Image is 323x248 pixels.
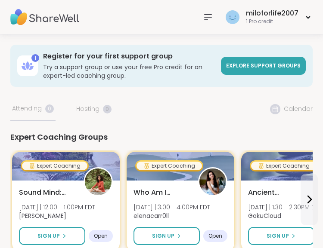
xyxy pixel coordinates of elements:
b: GokuCloud [248,211,281,220]
img: Joana_Ayala [85,168,112,195]
button: Sign Up [19,227,85,245]
span: Who Am I Really? Being Autistic In This World [134,187,189,198]
span: Open [208,233,222,239]
b: [PERSON_NAME] [19,211,66,220]
div: miloforlife2007 [246,9,298,18]
h3: Try a support group or use your free Pro credit for an expert-led coaching group. [43,63,216,80]
img: elenacarr0ll [199,168,226,195]
div: Expert Coaching [22,162,87,170]
div: 1 Pro credit [246,18,298,25]
span: [DATE] | 3:00 - 4:00PM EDT [134,203,210,211]
span: Sign Up [152,232,174,240]
button: Sign Up [134,227,200,245]
div: Expert Coaching [137,162,202,170]
span: Sign Up [267,232,289,240]
img: ShareWell Nav Logo [10,2,79,32]
span: [DATE] | 12:00 - 1:00PM EDT [19,203,95,211]
b: elenacarr0ll [134,211,169,220]
span: Open [94,233,108,239]
span: Sound Mind: Healing Through Voice & Vibration [19,187,74,198]
img: miloforlife2007 [226,10,239,24]
a: Explore support groups [221,57,306,75]
div: Expert Coaching Groups [10,131,313,143]
div: Expert Coaching [251,162,317,170]
h3: Register for your first support group [43,52,216,61]
button: Sign Up [248,227,314,245]
span: Sign Up [37,232,60,240]
div: 1 [31,54,39,62]
span: [DATE] | 1:30 - 2:30PM EDT [248,203,322,211]
span: Explore support groups [226,62,301,69]
span: Ancient Wisdom, Modern Strength [248,187,303,198]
